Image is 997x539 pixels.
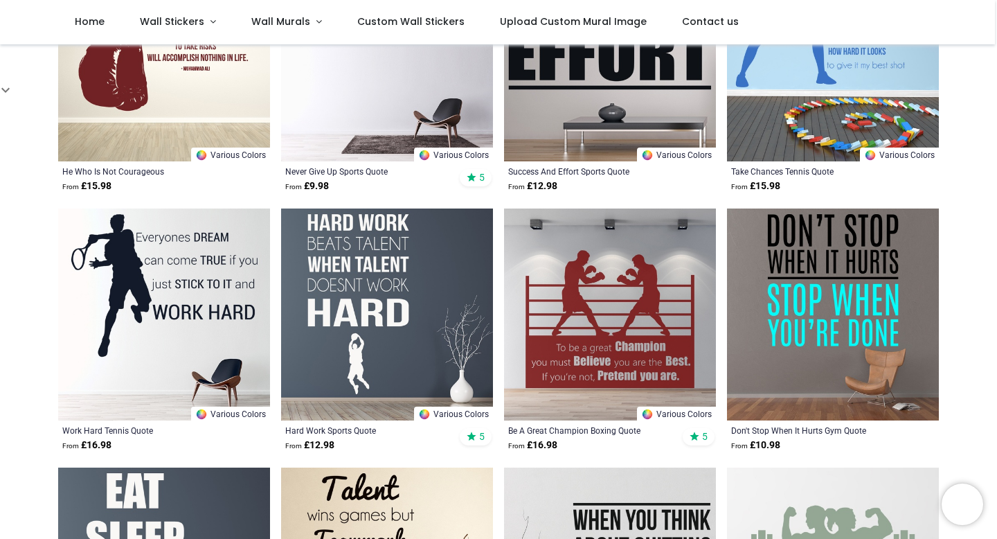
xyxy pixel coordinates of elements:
img: Color Wheel [864,149,877,161]
span: From [62,442,79,450]
a: He Who Is Not Courageous [PERSON_NAME] Quote [62,166,225,177]
a: Various Colors [860,148,939,161]
a: Various Colors [191,407,270,421]
span: From [285,183,302,191]
span: From [508,183,525,191]
span: From [62,183,79,191]
strong: £ 16.98 [508,439,557,452]
img: Don't Stop When It Hurts Gym Quote Wall Sticker [727,209,939,421]
img: Hard Work Sports Quote Wall Sticker [281,209,493,421]
img: Color Wheel [195,408,208,421]
img: Color Wheel [418,149,431,161]
img: Color Wheel [641,408,654,421]
strong: £ 10.98 [731,439,780,452]
span: 5 [702,430,708,443]
strong: £ 12.98 [285,439,334,452]
span: 5 [479,171,485,184]
strong: £ 9.98 [285,179,329,193]
span: Contact us [682,15,739,28]
span: Wall Murals [251,15,310,28]
a: Various Colors [191,148,270,161]
span: Custom Wall Stickers [357,15,465,28]
span: From [731,442,748,450]
a: Various Colors [414,407,493,421]
span: From [731,183,748,191]
img: Work Hard Tennis Quote Wall Sticker [58,209,270,421]
span: 5 [479,430,485,443]
iframe: Brevo live chat [942,484,983,525]
a: Never Give Up Sports Quote [285,166,448,177]
a: Hard Work Sports Quote [285,425,448,436]
strong: £ 12.98 [508,179,557,193]
span: From [285,442,302,450]
span: Wall Stickers [140,15,204,28]
a: Various Colors [637,148,716,161]
img: Be A Great Champion Boxing Quote Wall Sticker [504,209,716,421]
a: Various Colors [414,148,493,161]
span: From [508,442,525,450]
strong: £ 16.98 [62,439,111,452]
strong: £ 15.98 [62,179,111,193]
a: Success And Effort Sports Quote [508,166,671,177]
a: Various Colors [637,407,716,421]
span: Upload Custom Mural Image [500,15,647,28]
strong: £ 15.98 [731,179,780,193]
span: Home [75,15,105,28]
img: Color Wheel [641,149,654,161]
a: Be A Great Champion Boxing Quote [508,425,671,436]
a: Don't Stop When It Hurts Gym Quote [731,425,894,436]
a: Work Hard Tennis Quote [62,425,225,436]
img: Color Wheel [418,408,431,421]
img: Color Wheel [195,149,208,161]
a: Take Chances Tennis Quote [731,166,894,177]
